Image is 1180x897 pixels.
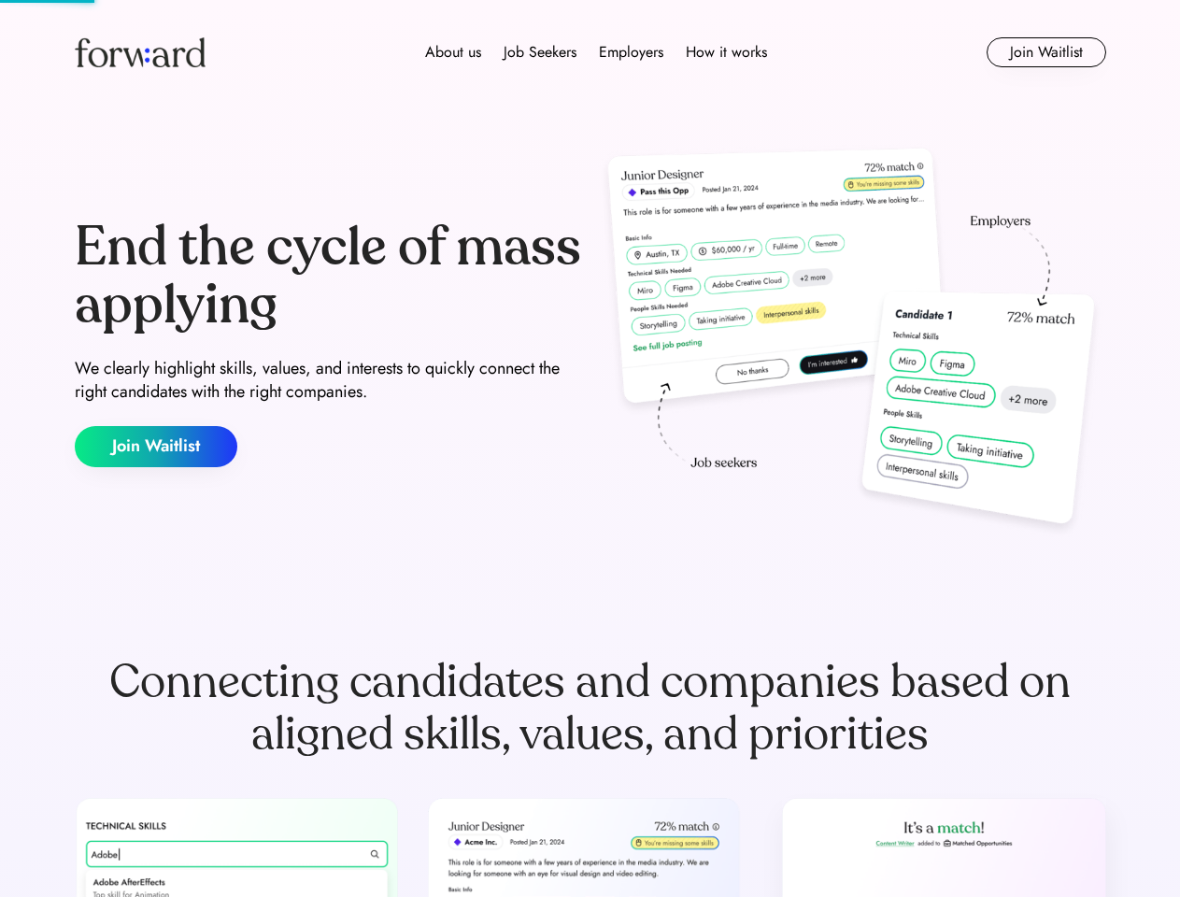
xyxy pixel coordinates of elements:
div: We clearly highlight skills, values, and interests to quickly connect the right candidates with t... [75,357,583,404]
button: Join Waitlist [987,37,1106,67]
div: How it works [686,41,767,64]
div: Employers [599,41,663,64]
div: About us [425,41,481,64]
img: Forward logo [75,37,206,67]
img: hero-image.png [598,142,1106,544]
div: Job Seekers [504,41,576,64]
div: Connecting candidates and companies based on aligned skills, values, and priorities [75,656,1106,761]
button: Join Waitlist [75,426,237,467]
div: End the cycle of mass applying [75,219,583,334]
